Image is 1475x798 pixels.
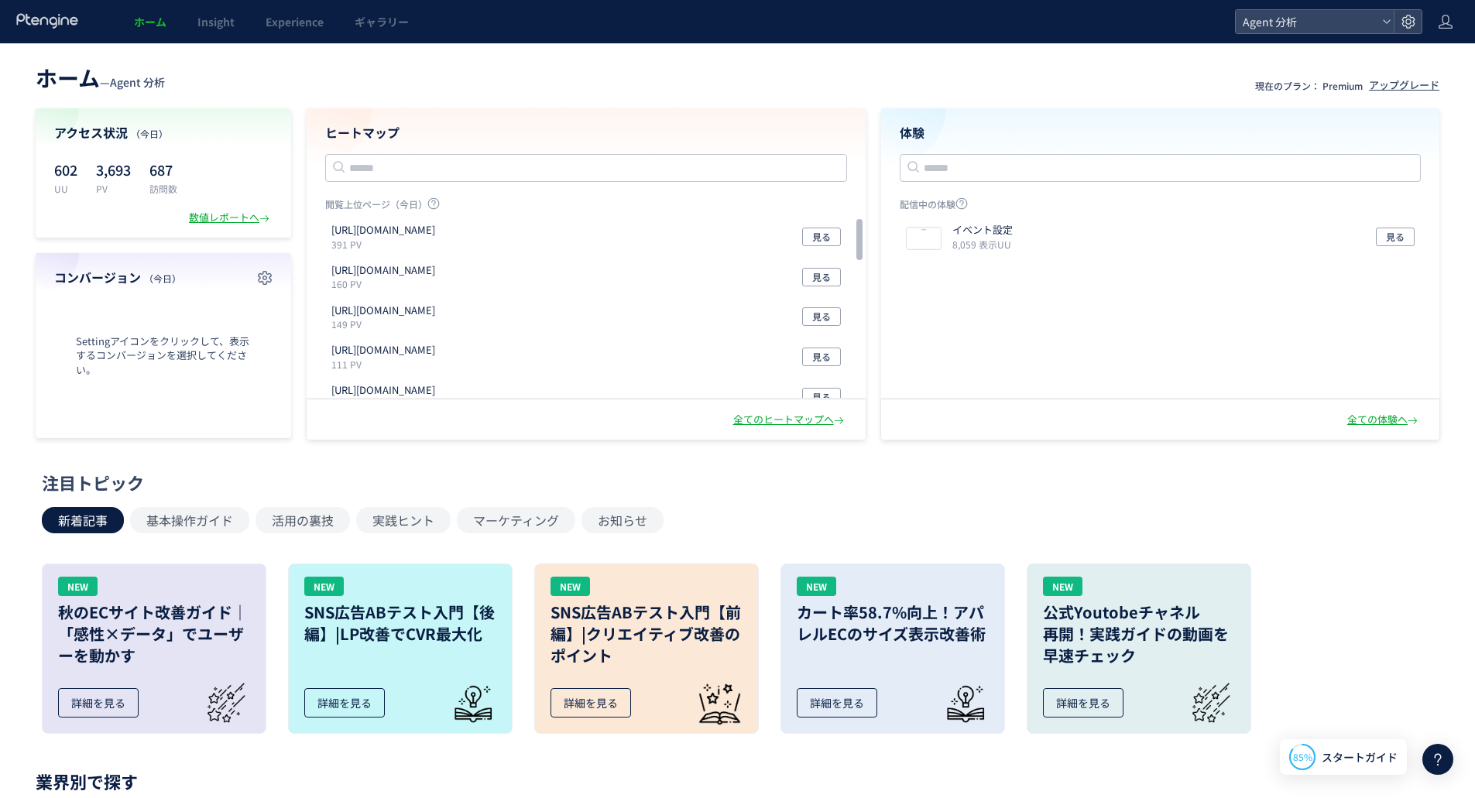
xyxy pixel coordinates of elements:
[812,228,831,246] span: 見る
[42,563,266,734] a: NEW秋のECサイト改善ガイド｜「感性×データ」でユーザーを動かす詳細を見る
[58,577,98,596] div: NEW
[331,303,435,318] p: https://clients.itszai.jp/agent/biz/dashboard
[131,127,168,140] span: （今日）
[149,182,177,195] p: 訪問数
[551,601,743,666] h3: SNS広告ABテスト入門【前編】|クリエイティブ改善のポイント
[331,398,441,411] p: 109 PV
[58,601,250,666] h3: 秋のECサイト改善ガイド｜「感性×データ」でユーザーを動かす
[1347,413,1421,427] div: 全ての体験へ
[149,157,177,182] p: 687
[534,563,759,734] a: NEWSNS広告ABテスト入門【前編】|クリエイティブ改善のポイント詳細を見る
[144,272,181,285] span: （今日）
[134,14,166,29] span: ホーム
[952,223,1013,238] p: イベント設定
[110,74,165,90] span: Agent 分析
[797,577,836,596] div: NEW
[54,334,273,378] span: Settingアイコンをクリックして、表示するコンバージョンを選択してください。
[907,228,941,249] img: dcc9d18b66590837c06f2d9d4c0092e31747037432380.jpeg
[36,62,100,93] span: ホーム
[331,358,441,371] p: 111 PV
[36,776,1439,786] p: 業界別で探す
[797,601,989,645] h3: カート率58.7%向上！アパレルECのサイズ表示改善術
[36,62,165,93] div: —
[331,223,435,238] p: https://agent.itszai.jp/lp/lp0001
[304,577,344,596] div: NEW
[1369,78,1439,93] div: アップグレード
[130,507,249,533] button: 基本操作ガイド
[812,307,831,326] span: 見る
[1043,577,1082,596] div: NEW
[1027,563,1251,734] a: NEW公式Youtobeチャネル再開！実践ガイドの動画を早速チェック詳細を見る
[304,688,385,718] div: 詳細を見る
[1238,10,1376,33] span: Agent 分析
[54,157,77,182] p: 602
[189,211,273,225] div: 数値レポートへ
[325,197,847,217] p: 閲覧上位ページ（今日）
[551,688,631,718] div: 詳細を見る
[54,124,273,142] h4: アクセス状況
[802,388,841,406] button: 見る
[54,182,77,195] p: UU
[457,507,575,533] button: マーケティング
[304,601,496,645] h3: SNS広告ABテスト入門【後編】|LP改善でCVR最大化
[1386,228,1405,246] span: 見る
[325,124,847,142] h4: ヒートマップ
[266,14,324,29] span: Experience
[1255,79,1363,92] p: 現在のプラン： Premium
[1322,749,1398,765] span: スタートガイド
[331,383,435,398] p: https://clients.itszai.jp/agent/biz/entry
[780,563,1005,734] a: NEWカート率58.7%向上！アパレルECのサイズ表示改善術詳細を見る
[581,507,664,533] button: お知らせ
[256,507,350,533] button: 活用の裏技
[802,348,841,366] button: 見る
[356,507,451,533] button: 実践ヒント
[96,182,131,195] p: PV
[42,471,1425,495] div: 注目トピック
[355,14,409,29] span: ギャラリー
[1376,228,1415,246] button: 見る
[812,268,831,286] span: 見る
[802,268,841,286] button: 見る
[802,307,841,326] button: 見る
[54,269,273,286] h4: コンバージョン
[331,317,441,331] p: 149 PV
[331,343,435,358] p: https://clients.itszai.jp/agent/ra/company
[288,563,513,734] a: NEWSNS広告ABテスト入門【後編】|LP改善でCVR最大化詳細を見る
[197,14,235,29] span: Insight
[96,157,131,182] p: 3,693
[551,577,590,596] div: NEW
[331,263,435,278] p: https://clients.itszai.jp/agent/career/job-recommendation/pick-job
[1043,688,1123,718] div: 詳細を見る
[952,238,1011,251] i: 8,059 表示UU
[1293,750,1312,763] span: 85%
[42,507,124,533] button: 新着記事
[812,388,831,406] span: 見る
[802,228,841,246] button: 見る
[331,277,441,290] p: 160 PV
[797,688,877,718] div: 詳細を見る
[331,238,441,251] p: 391 PV
[812,348,831,366] span: 見る
[733,413,847,427] div: 全てのヒートマップへ
[900,197,1422,217] p: 配信中の体験
[1043,601,1235,666] h3: 公式Youtobeチャネル 再開！実践ガイドの動画を 早速チェック
[900,124,1422,142] h4: 体験
[58,688,139,718] div: 詳細を見る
